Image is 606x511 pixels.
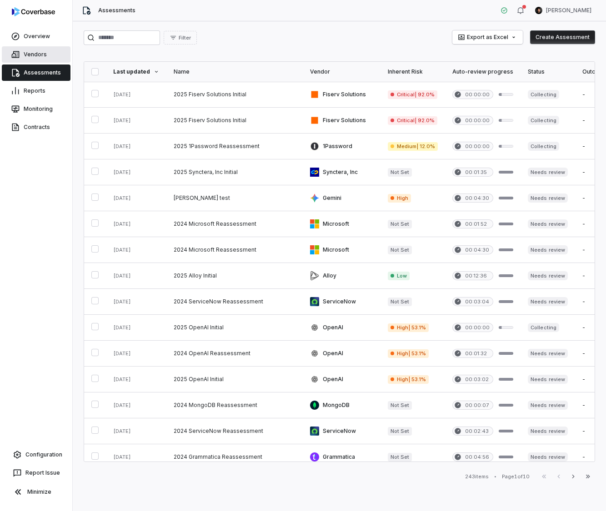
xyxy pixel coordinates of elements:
[2,101,70,117] a: Monitoring
[546,7,591,14] span: [PERSON_NAME]
[2,83,70,99] a: Reports
[113,68,159,75] div: Last updated
[2,28,70,45] a: Overview
[12,7,55,16] img: logo-D7KZi-bG.svg
[2,46,70,63] a: Vendors
[4,447,69,463] a: Configuration
[530,4,597,17] button: Clarence Chio avatar[PERSON_NAME]
[179,35,191,41] span: Filter
[4,465,69,481] button: Report Issue
[452,68,513,75] div: Auto-review progress
[2,64,70,81] a: Assessments
[4,483,69,501] button: Minimize
[174,68,295,75] div: Name
[452,30,523,44] button: Export as Excel
[164,31,197,45] button: Filter
[530,30,595,44] button: Create Assessment
[388,68,438,75] div: Inherent Risk
[528,68,567,75] div: Status
[535,7,542,14] img: Clarence Chio avatar
[2,119,70,135] a: Contracts
[502,473,530,480] div: Page 1 of 10
[310,68,373,75] div: Vendor
[494,473,496,480] div: •
[465,473,489,480] div: 243 items
[98,7,135,14] span: Assessments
